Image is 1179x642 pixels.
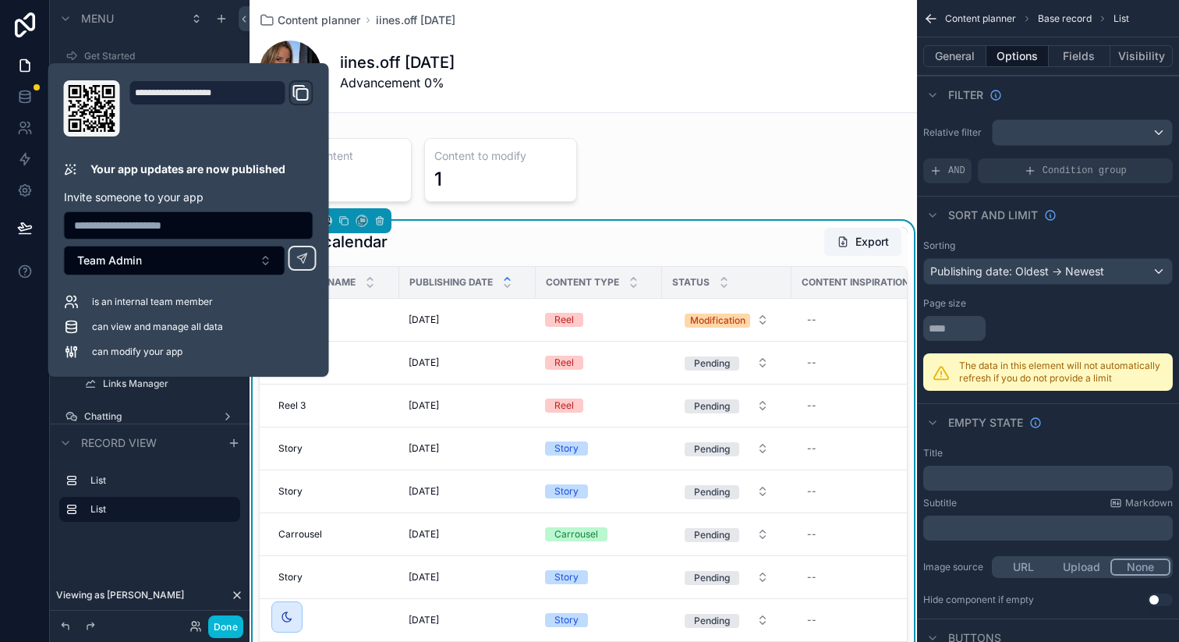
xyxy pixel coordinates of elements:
label: Relative filter [923,126,986,139]
span: Viewing as [PERSON_NAME] [56,589,184,601]
p: The data in this element will not automatically refresh if you do not provide a limit [959,360,1163,385]
a: Content planner [259,12,360,28]
span: Story [278,485,303,498]
span: Base record [1038,12,1092,25]
span: Menu [81,11,114,27]
span: Team Admin [77,253,142,268]
div: scrollable content [923,516,1173,541]
button: Select Button [64,246,285,275]
label: List [90,474,234,487]
div: -- [807,356,816,369]
p: Invite someone to your app [64,190,313,205]
div: Story [554,570,579,584]
div: -- [807,614,816,626]
div: Story [554,484,579,498]
span: Markdown [1125,497,1173,509]
span: [DATE] [409,399,439,412]
div: Carrousel [554,527,598,541]
label: Image source [923,561,986,573]
span: [DATE] [409,314,439,326]
h1: iines.off [DATE] [340,51,455,73]
button: Visibility [1110,45,1173,67]
div: Pending [694,571,730,585]
span: [DATE] [409,571,439,583]
label: List [90,503,228,516]
span: Filter [948,87,983,103]
label: Get Started [84,50,237,62]
span: Story [278,442,303,455]
div: Pending [694,485,730,499]
div: -- [807,528,816,541]
span: Content type [546,276,619,289]
span: can view and manage all data [92,321,223,333]
button: Fields [1049,45,1111,67]
button: Select Button [672,606,781,634]
div: -- [807,442,816,455]
button: Select Button [672,306,781,334]
div: -- [807,314,816,326]
button: Done [208,615,243,638]
span: Empty state [948,415,1023,431]
label: Sorting [923,239,955,252]
div: Modification [690,314,745,328]
button: Select Button [672,435,781,463]
div: Pending [694,442,730,456]
span: Content planner [945,12,1016,25]
span: Sort And Limit [948,207,1038,223]
a: iines.off [DATE] [376,12,455,28]
div: Pending [694,528,730,542]
div: Reel [554,399,574,413]
span: Publishing date [409,276,493,289]
div: Domain and Custom Link [129,80,313,137]
div: Story [554,442,579,456]
span: List [1113,12,1129,25]
span: [DATE] [409,356,439,369]
span: Advancement 0% [340,73,455,92]
button: URL [994,559,1053,576]
button: Options [986,45,1049,67]
span: Content planner [278,12,360,28]
button: Select Button [672,349,781,377]
span: Story [278,571,303,583]
span: [DATE] [409,528,439,541]
span: Reel 3 [278,399,306,412]
div: -- [807,571,816,583]
span: Carrousel [278,528,322,541]
button: Publishing date: Oldest -> Newest [923,258,1173,285]
span: is an internal team member [92,296,213,308]
button: Select Button [672,392,781,420]
span: [DATE] [409,485,439,498]
div: Reel [554,356,574,370]
span: Record view [81,435,157,451]
label: Links Manager [103,378,237,390]
span: can modify your app [92,346,182,358]
div: Story [554,613,579,627]
label: Page size [923,297,966,310]
button: Select Button [672,563,781,591]
a: Markdown [1110,497,1173,509]
button: Export [824,228,901,256]
div: -- [807,399,816,412]
span: Status [672,276,710,289]
button: None [1110,559,1170,576]
label: Title [923,447,943,459]
span: Content inspiration [802,276,909,289]
div: Hide component if empty [923,594,1034,606]
label: Subtitle [923,497,957,509]
button: Upload [1053,559,1111,576]
div: scrollable content [923,466,1173,491]
div: Publishing date: Oldest -> Newest [924,259,1172,284]
button: Select Button [672,477,781,505]
div: scrollable content [50,461,250,537]
div: -- [807,485,816,498]
span: AND [948,165,965,177]
span: Condition group [1043,165,1127,177]
span: [DATE] [409,442,439,455]
div: Reel [554,313,574,327]
span: [DATE] [409,614,439,626]
label: Chatting [84,410,215,423]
